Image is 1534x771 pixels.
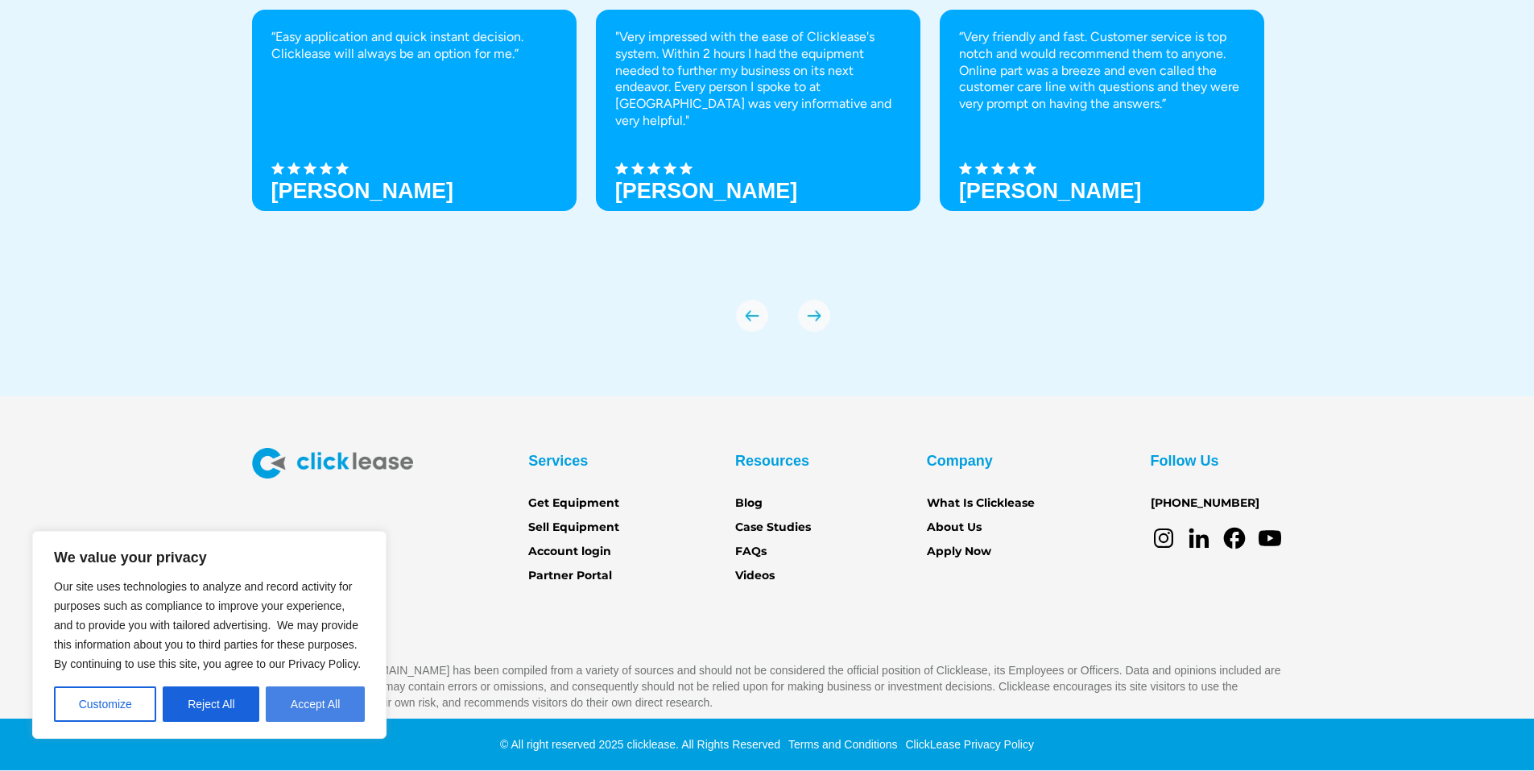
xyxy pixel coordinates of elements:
img: Black star icon [287,162,300,175]
a: ClickLease Privacy Policy [901,738,1034,751]
button: Accept All [266,686,365,722]
img: Black star icon [1023,162,1036,175]
img: Black star icon [959,162,972,175]
div: 2 of 8 [596,10,920,267]
a: Partner Portal [528,567,612,585]
a: About Us [927,519,982,537]
a: [PHONE_NUMBER] [1151,495,1259,512]
a: Apply Now [927,543,991,561]
p: "Very impressed with the ease of Clicklease's system. Within 2 hours I had the equipment needed t... [615,29,901,130]
a: Sell Equipment [528,519,619,537]
img: arrow Icon [736,300,768,332]
img: Black star icon [615,162,628,175]
p: “Very friendly and fast. Customer service is top notch and would recommend them to anyone. Online... [959,29,1245,113]
div: 3 of 8 [940,10,1264,267]
p: “Easy application and quick instant decision. Clicklease will always be an option for me.” [271,29,557,63]
img: Black star icon [647,162,660,175]
strong: [PERSON_NAME] [615,179,798,203]
div: Follow Us [1151,448,1219,474]
div: Services [528,448,588,474]
div: carousel [252,10,1283,332]
img: Black star icon [991,162,1004,175]
img: Clicklease logo [252,448,413,479]
div: previous slide [736,300,768,332]
a: What Is Clicklease [927,495,1035,512]
a: Account login [528,543,611,561]
img: Black star icon [631,162,644,175]
img: Black star icon [304,162,316,175]
button: Customize [54,686,156,722]
img: arrow Icon [798,300,830,332]
img: Black star icon [975,162,988,175]
h3: [PERSON_NAME] [959,179,1142,203]
span: Our site uses technologies to analyze and record activity for purposes such as compliance to impr... [54,580,361,670]
div: 1 of 8 [252,10,577,267]
img: Black star icon [680,162,693,175]
div: We value your privacy [32,531,387,739]
a: Videos [735,567,775,585]
div: next slide [798,300,830,332]
p: We value your privacy [54,548,365,567]
img: Black star icon [1007,162,1020,175]
img: Black star icon [336,162,349,175]
div: Company [927,448,993,474]
a: Blog [735,495,763,512]
h3: [PERSON_NAME] [271,179,454,203]
img: Black star icon [271,162,284,175]
div: Resources [735,448,809,474]
a: Get Equipment [528,495,619,512]
a: Case Studies [735,519,811,537]
img: Black star icon [664,162,676,175]
p: The content linked to [DOMAIN_NAME] has been compiled from a variety of sources and should not be... [252,662,1283,711]
div: © All right reserved 2025 clicklease. All Rights Reserved [500,736,780,752]
a: Terms and Conditions [784,738,897,751]
a: FAQs [735,543,767,561]
button: Reject All [163,686,259,722]
img: Black star icon [320,162,333,175]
